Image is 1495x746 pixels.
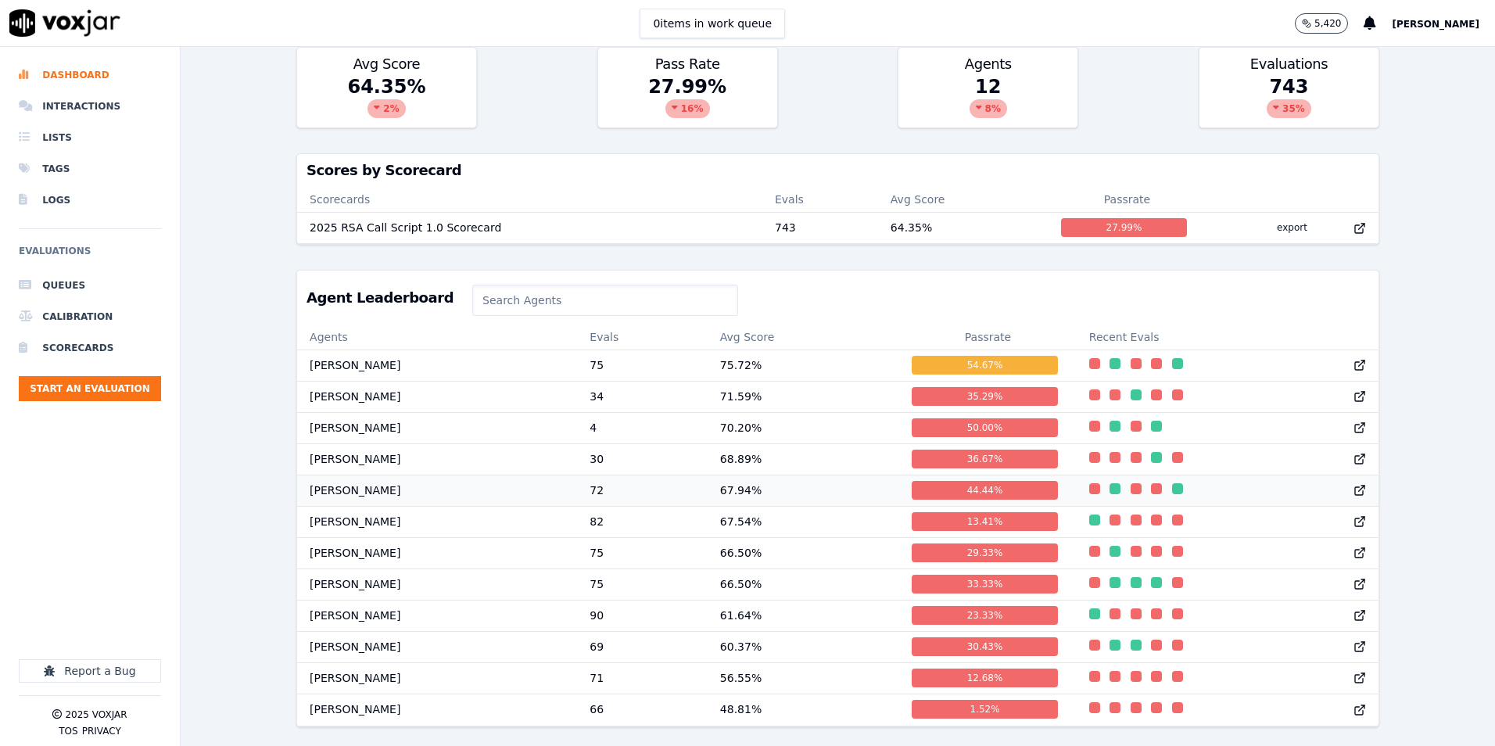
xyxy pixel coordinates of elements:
[878,187,1049,212] th: Avg Score
[577,350,707,381] td: 75
[19,301,161,332] a: Calibration
[708,443,899,475] td: 68.89 %
[307,57,467,71] h3: Avg Score
[297,350,577,381] td: [PERSON_NAME]
[297,443,577,475] td: [PERSON_NAME]
[82,725,121,737] button: Privacy
[297,506,577,537] td: [PERSON_NAME]
[577,631,707,662] td: 69
[307,291,454,305] h3: Agent Leaderboard
[1077,325,1378,350] th: Recent Evals
[912,700,1058,719] div: 1.52 %
[912,543,1058,562] div: 29.33 %
[912,512,1058,531] div: 13.41 %
[297,381,577,412] td: [PERSON_NAME]
[297,325,577,350] th: Agents
[708,694,899,725] td: 48.81 %
[577,600,707,631] td: 90
[19,122,161,153] a: Lists
[577,443,707,475] td: 30
[912,637,1058,656] div: 30.43 %
[708,662,899,694] td: 56.55 %
[912,575,1058,594] div: 33.33 %
[1295,13,1348,34] button: 5,420
[367,99,405,118] div: 2 %
[1209,57,1369,71] h3: Evaluations
[708,381,899,412] td: 71.59 %
[19,376,161,401] button: Start an Evaluation
[307,163,1369,178] h3: Scores by Scorecard
[1392,19,1479,30] span: [PERSON_NAME]
[19,91,161,122] a: Interactions
[297,568,577,600] td: [PERSON_NAME]
[297,662,577,694] td: [PERSON_NAME]
[878,212,1049,243] td: 64.35 %
[708,325,899,350] th: Avg Score
[19,270,161,301] a: Queues
[1392,14,1495,33] button: [PERSON_NAME]
[912,356,1058,375] div: 54.67 %
[970,99,1007,118] div: 8 %
[577,506,707,537] td: 82
[9,9,120,37] img: voxjar logo
[297,600,577,631] td: [PERSON_NAME]
[1295,13,1364,34] button: 5,420
[19,59,161,91] a: Dashboard
[577,537,707,568] td: 75
[59,725,77,737] button: TOS
[297,631,577,662] td: [PERSON_NAME]
[708,600,899,631] td: 61.64 %
[297,475,577,506] td: [PERSON_NAME]
[912,387,1058,406] div: 35.29 %
[708,631,899,662] td: 60.37 %
[19,185,161,216] a: Logs
[297,412,577,443] td: [PERSON_NAME]
[472,285,738,316] input: Search Agents
[912,669,1058,687] div: 12.68 %
[640,9,785,38] button: 0items in work queue
[577,662,707,694] td: 71
[912,418,1058,437] div: 50.00 %
[1264,215,1320,240] button: export
[19,659,161,683] button: Report a Bug
[297,74,476,127] div: 64.35 %
[708,537,899,568] td: 66.50 %
[708,412,899,443] td: 70.20 %
[297,212,762,243] td: 2025 RSA Call Script 1.0 Scorecard
[912,450,1058,468] div: 36.67 %
[608,57,768,71] h3: Pass Rate
[577,325,707,350] th: Evals
[708,568,899,600] td: 66.50 %
[577,475,707,506] td: 72
[297,187,762,212] th: Scorecards
[577,694,707,725] td: 66
[297,537,577,568] td: [PERSON_NAME]
[65,708,127,721] p: 2025 Voxjar
[708,506,899,537] td: 67.54 %
[577,412,707,443] td: 4
[1314,17,1341,30] p: 5,420
[297,694,577,725] td: [PERSON_NAME]
[19,153,161,185] a: Tags
[899,325,1077,350] th: Passrate
[762,212,878,243] td: 743
[19,332,161,364] a: Scorecards
[1061,218,1187,237] div: 27.99 %
[762,187,878,212] th: Evals
[665,99,710,118] div: 16 %
[908,57,1068,71] h3: Agents
[1199,74,1378,127] div: 743
[577,568,707,600] td: 75
[708,350,899,381] td: 75.72 %
[898,74,1077,127] div: 12
[1267,99,1311,118] div: 35 %
[708,475,899,506] td: 67.94 %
